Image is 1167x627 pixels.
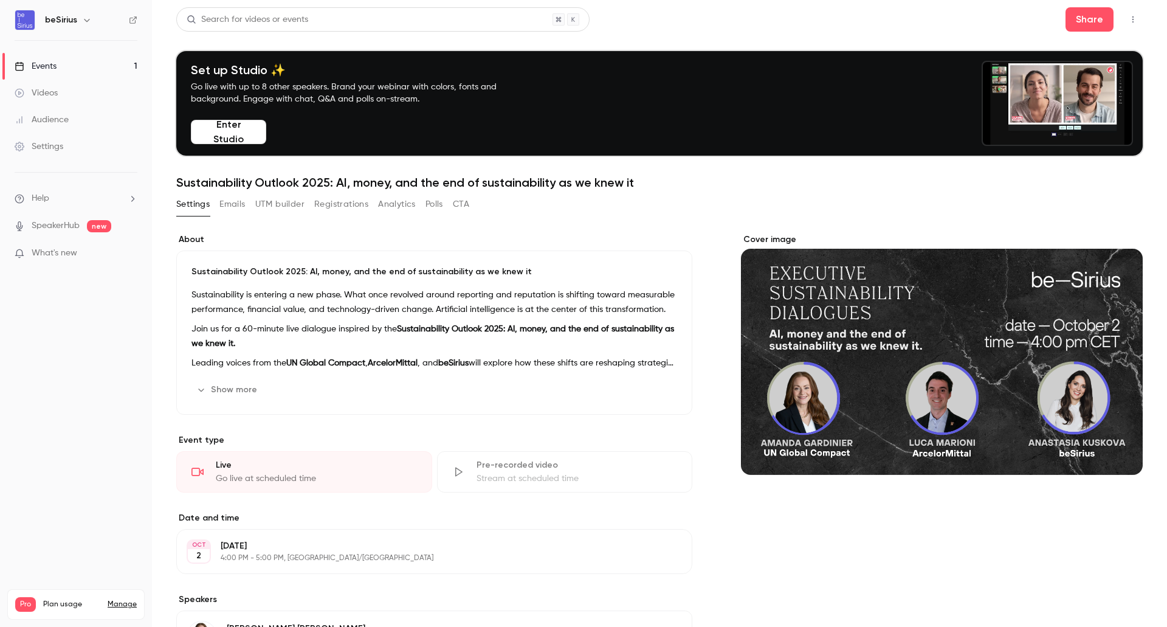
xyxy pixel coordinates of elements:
[176,195,210,214] button: Settings
[15,60,57,72] div: Events
[176,234,692,246] label: About
[15,87,58,99] div: Videos
[314,195,368,214] button: Registrations
[176,434,692,446] p: Event type
[187,13,308,26] div: Search for videos or events
[191,63,525,77] h4: Set up Studio ✨
[216,459,417,471] div: Live
[32,247,77,260] span: What's new
[15,192,137,205] li: help-dropdown-opener
[191,266,677,278] p: Sustainability Outlook 2025: AI, money, and the end of sustainability as we knew it
[191,288,677,317] p: Sustainability is entering a new phase. What once revolved around reporting and reputation is shi...
[453,195,469,214] button: CTA
[378,195,416,214] button: Analytics
[176,512,692,524] label: Date and time
[191,322,677,351] p: Join us for a 60-minute live dialogue inspired by the
[32,192,49,205] span: Help
[216,473,417,485] div: Go live at scheduled time
[425,195,443,214] button: Polls
[32,220,80,232] a: SpeakerHub
[188,541,210,549] div: OCT
[15,114,69,126] div: Audience
[368,359,418,367] strong: ArcelorMittal
[45,14,77,26] h6: beSirius
[87,220,111,232] span: new
[286,359,365,367] strong: UN Global Compact
[15,10,35,30] img: beSirius
[176,594,692,606] label: Speakers
[108,600,137,609] a: Manage
[15,140,63,153] div: Settings
[741,234,1143,475] section: Cover image
[191,380,264,400] button: Show more
[191,356,677,370] p: Leading voices from the , , and will explore how these shifts are reshaping strategies and what t...
[43,600,100,609] span: Plan usage
[438,359,469,367] strong: beSirius
[437,451,693,493] div: Pre-recorded videoStream at scheduled time
[477,473,678,485] div: Stream at scheduled time
[255,195,305,214] button: UTM builder
[196,550,201,562] p: 2
[477,459,678,471] div: Pre-recorded video
[191,120,266,144] button: Enter Studio
[741,234,1143,246] label: Cover image
[221,553,628,563] p: 4:00 PM - 5:00 PM, [GEOGRAPHIC_DATA]/[GEOGRAPHIC_DATA]
[176,451,432,493] div: LiveGo live at scheduled time
[221,540,628,552] p: [DATE]
[1065,7,1114,32] button: Share
[219,195,245,214] button: Emails
[191,81,525,105] p: Go live with up to 8 other speakers. Brand your webinar with colors, fonts and background. Engage...
[191,325,674,348] strong: Sustainability Outlook 2025: AI, money, and the end of sustainability as we knew it.
[176,175,1143,190] h1: Sustainability Outlook 2025: AI, money, and the end of sustainability as we knew it
[15,597,36,612] span: Pro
